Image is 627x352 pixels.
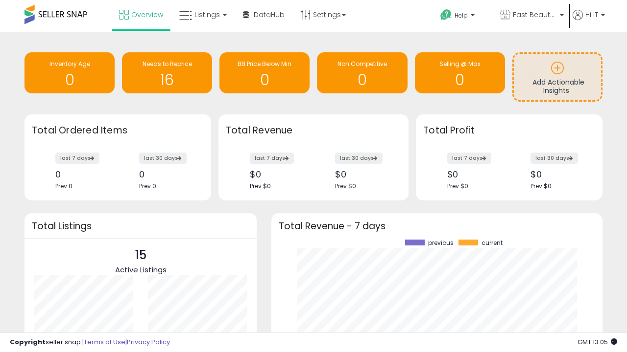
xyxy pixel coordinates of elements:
p: 15 [115,246,167,264]
span: Prev: 0 [139,182,156,190]
h3: Total Revenue - 7 days [279,222,595,230]
div: $0 [531,169,585,179]
label: last 7 days [55,153,99,164]
label: last 7 days [250,153,294,164]
div: 0 [55,169,110,179]
div: $0 [335,169,391,179]
div: $0 [447,169,502,179]
span: Prev: $0 [250,182,271,190]
label: last 30 days [139,153,187,164]
span: 2025-10-12 13:05 GMT [578,337,617,347]
span: Hi IT [585,10,598,20]
a: Selling @ Max 0 [415,52,505,93]
span: Prev: $0 [531,182,552,190]
h1: 16 [127,72,207,88]
label: last 30 days [335,153,383,164]
span: Non Competitive [338,60,387,68]
label: last 7 days [447,153,491,164]
span: current [482,240,503,246]
span: Prev: 0 [55,182,72,190]
h1: 0 [420,72,500,88]
span: Listings [194,10,220,20]
span: previous [428,240,454,246]
label: last 30 days [531,153,578,164]
span: Fast Beauty ([GEOGRAPHIC_DATA]) [513,10,557,20]
span: Needs to Reprice [143,60,192,68]
a: BB Price Below Min 0 [219,52,310,93]
span: Prev: $0 [447,182,468,190]
span: Overview [131,10,163,20]
a: Inventory Age 0 [24,52,115,93]
strong: Copyright [10,337,46,347]
a: Help [433,1,491,32]
span: Prev: $0 [335,182,356,190]
a: Terms of Use [84,337,125,347]
a: Add Actionable Insights [514,54,601,100]
i: Get Help [440,9,452,21]
a: Non Competitive 0 [317,52,407,93]
span: Active Listings [115,264,167,275]
span: Selling @ Max [439,60,481,68]
h3: Total Profit [423,124,595,137]
span: Inventory Age [49,60,90,68]
div: seller snap | | [10,338,170,347]
a: Privacy Policy [127,337,170,347]
span: Help [455,11,468,20]
h3: Total Ordered Items [32,124,204,137]
div: 0 [139,169,194,179]
h3: Total Listings [32,222,249,230]
span: Add Actionable Insights [532,77,584,96]
span: BB Price Below Min [238,60,291,68]
h1: 0 [224,72,305,88]
span: DataHub [254,10,285,20]
h3: Total Revenue [226,124,401,137]
h1: 0 [322,72,402,88]
a: Hi IT [573,10,605,32]
h1: 0 [29,72,110,88]
a: Needs to Reprice 16 [122,52,212,93]
div: $0 [250,169,306,179]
